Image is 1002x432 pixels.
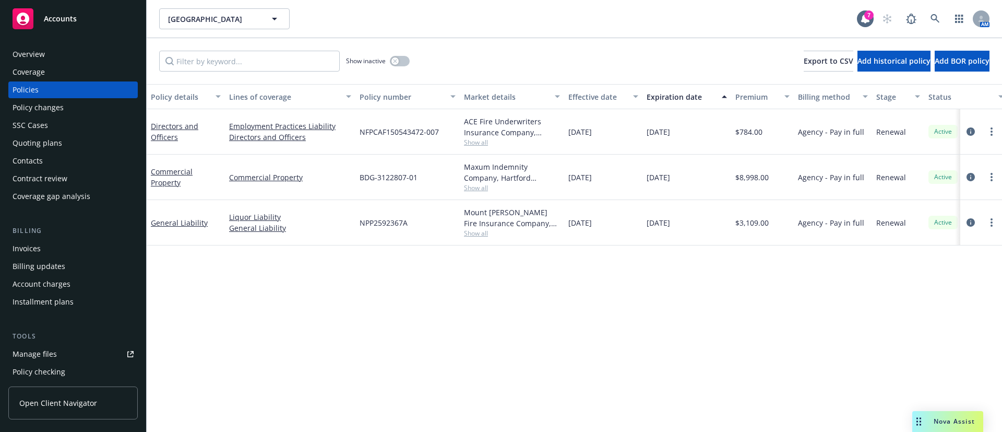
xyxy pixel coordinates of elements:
[360,91,444,102] div: Policy number
[360,217,408,228] span: NPP2592367A
[8,258,138,275] a: Billing updates
[464,207,560,229] div: Mount [PERSON_NAME] Fire Insurance Company, USLI, CRC Group
[8,294,138,310] a: Installment plans
[647,172,670,183] span: [DATE]
[229,132,351,143] a: Directors and Officers
[229,91,340,102] div: Lines of coverage
[985,216,998,229] a: more
[933,172,953,182] span: Active
[872,84,924,109] button: Stage
[735,126,762,137] span: $784.00
[8,170,138,187] a: Contract review
[13,294,74,310] div: Installment plans
[804,51,853,72] button: Export to CSV
[229,212,351,223] a: Liquor Liability
[460,84,564,109] button: Market details
[876,217,906,228] span: Renewal
[647,217,670,228] span: [DATE]
[568,217,592,228] span: [DATE]
[229,121,351,132] a: Employment Practices Liability
[912,411,983,432] button: Nova Assist
[912,411,925,432] div: Drag to move
[8,188,138,205] a: Coverage gap analysis
[964,125,977,138] a: circleInformation
[13,81,39,98] div: Policies
[798,172,864,183] span: Agency - Pay in full
[804,56,853,66] span: Export to CSV
[13,153,43,169] div: Contacts
[857,51,931,72] button: Add historical policy
[857,56,931,66] span: Add historical policy
[464,161,560,183] div: Maxum Indemnity Company, Hartford Insurance Group, CRC Group
[735,172,769,183] span: $8,998.00
[229,172,351,183] a: Commercial Property
[8,99,138,116] a: Policy changes
[877,8,898,29] a: Start snowing
[151,121,198,142] a: Directors and Officers
[464,229,560,238] span: Show all
[464,116,560,138] div: ACE Fire Underwriters Insurance Company, Chubb Group, CRC Group
[647,91,715,102] div: Expiration date
[13,276,70,293] div: Account charges
[151,91,209,102] div: Policy details
[8,117,138,134] a: SSC Cases
[642,84,731,109] button: Expiration date
[229,223,351,233] a: General Liability
[934,417,975,426] span: Nova Assist
[564,84,642,109] button: Effective date
[8,364,138,380] a: Policy checking
[935,51,989,72] button: Add BOR policy
[647,126,670,137] span: [DATE]
[985,171,998,183] a: more
[8,240,138,257] a: Invoices
[798,126,864,137] span: Agency - Pay in full
[13,99,64,116] div: Policy changes
[225,84,355,109] button: Lines of coverage
[794,84,872,109] button: Billing method
[13,64,45,80] div: Coverage
[168,14,258,25] span: [GEOGRAPHIC_DATA]
[8,276,138,293] a: Account charges
[876,126,906,137] span: Renewal
[985,125,998,138] a: more
[13,240,41,257] div: Invoices
[568,172,592,183] span: [DATE]
[19,398,97,408] span: Open Client Navigator
[13,364,65,380] div: Policy checking
[151,167,193,188] a: Commercial Property
[8,46,138,63] a: Overview
[464,183,560,192] span: Show all
[949,8,970,29] a: Switch app
[159,8,290,29] button: [GEOGRAPHIC_DATA]
[13,170,67,187] div: Contract review
[346,56,386,65] span: Show inactive
[13,346,57,363] div: Manage files
[147,84,225,109] button: Policy details
[568,126,592,137] span: [DATE]
[798,217,864,228] span: Agency - Pay in full
[933,127,953,136] span: Active
[8,153,138,169] a: Contacts
[8,135,138,151] a: Quoting plans
[464,138,560,147] span: Show all
[159,51,340,72] input: Filter by keyword...
[933,218,953,227] span: Active
[44,15,77,23] span: Accounts
[876,172,906,183] span: Renewal
[925,8,946,29] a: Search
[355,84,460,109] button: Policy number
[731,84,794,109] button: Premium
[13,117,48,134] div: SSC Cases
[735,217,769,228] span: $3,109.00
[928,91,992,102] div: Status
[735,91,778,102] div: Premium
[864,10,874,20] div: 7
[935,56,989,66] span: Add BOR policy
[13,46,45,63] div: Overview
[8,64,138,80] a: Coverage
[464,91,548,102] div: Market details
[964,171,977,183] a: circleInformation
[13,188,90,205] div: Coverage gap analysis
[8,81,138,98] a: Policies
[568,91,627,102] div: Effective date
